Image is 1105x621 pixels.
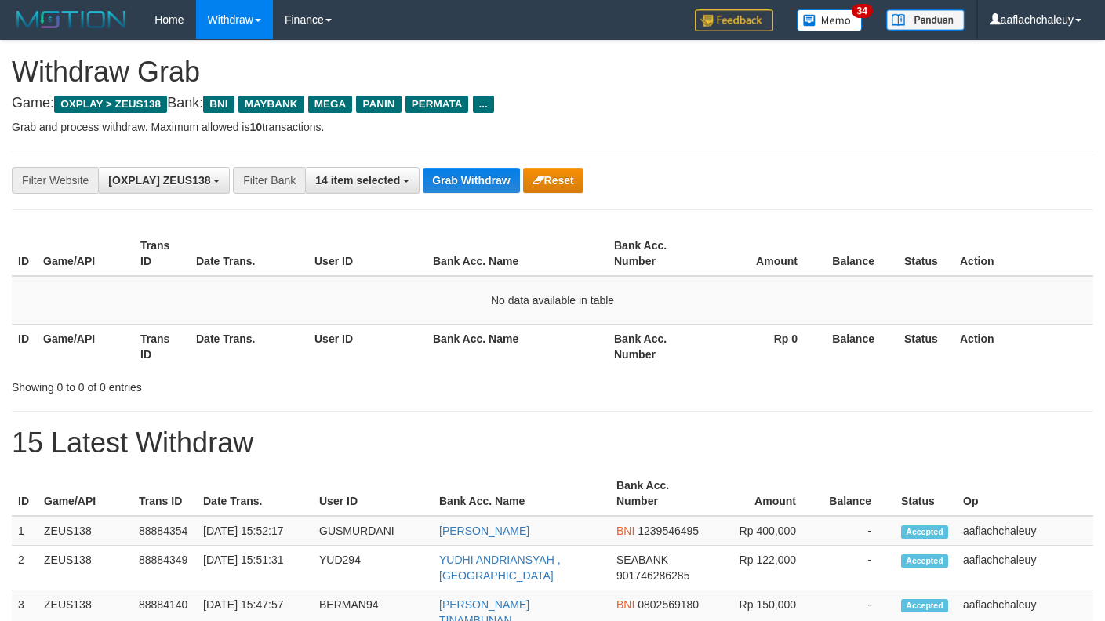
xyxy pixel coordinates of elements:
th: User ID [308,324,427,369]
th: Bank Acc. Number [610,471,707,516]
td: ZEUS138 [38,516,133,546]
span: PERMATA [405,96,469,113]
button: Grab Withdraw [423,168,519,193]
td: Rp 400,000 [707,516,820,546]
th: Rp 0 [705,324,821,369]
span: OXPLAY > ZEUS138 [54,96,167,113]
th: Amount [707,471,820,516]
h4: Game: Bank: [12,96,1093,111]
th: Amount [705,231,821,276]
th: ID [12,471,38,516]
span: ... [473,96,494,113]
th: Bank Acc. Name [427,231,608,276]
span: Accepted [901,525,948,539]
th: Status [898,231,954,276]
th: Game/API [38,471,133,516]
a: YUDHI ANDRIANSYAH , [GEOGRAPHIC_DATA] [439,554,561,582]
th: Status [895,471,957,516]
span: MAYBANK [238,96,304,113]
th: Bank Acc. Name [433,471,610,516]
img: Feedback.jpg [695,9,773,31]
th: Bank Acc. Number [608,231,705,276]
th: Action [954,231,1093,276]
th: Status [898,324,954,369]
img: MOTION_logo.png [12,8,131,31]
div: Showing 0 to 0 of 0 entries [12,373,449,395]
td: ZEUS138 [38,546,133,590]
span: Accepted [901,599,948,612]
button: 14 item selected [305,167,420,194]
span: BNI [616,598,634,611]
td: 2 [12,546,38,590]
th: ID [12,231,37,276]
td: GUSMURDANI [313,516,433,546]
span: Copy 901746286285 to clipboard [616,569,689,582]
th: Balance [821,231,898,276]
span: 34 [852,4,873,18]
th: Trans ID [134,324,190,369]
th: Trans ID [134,231,190,276]
th: User ID [313,471,433,516]
td: 88884354 [133,516,197,546]
td: aaflachchaleuy [957,546,1093,590]
td: aaflachchaleuy [957,516,1093,546]
th: Balance [821,324,898,369]
span: PANIN [356,96,401,113]
p: Grab and process withdraw. Maximum allowed is transactions. [12,119,1093,135]
td: - [820,546,895,590]
h1: 15 Latest Withdraw [12,427,1093,459]
th: Game/API [37,231,134,276]
span: SEABANK [616,554,668,566]
td: 1 [12,516,38,546]
th: Date Trans. [197,471,313,516]
span: 14 item selected [315,174,400,187]
h1: Withdraw Grab [12,56,1093,88]
img: panduan.png [886,9,965,31]
th: Date Trans. [190,231,308,276]
strong: 10 [249,121,262,133]
th: Op [957,471,1093,516]
span: Copy 1239546495 to clipboard [638,525,699,537]
th: Bank Acc. Number [608,324,705,369]
td: YUD294 [313,546,433,590]
th: Date Trans. [190,324,308,369]
td: Rp 122,000 [707,546,820,590]
th: Action [954,324,1093,369]
button: [OXPLAY] ZEUS138 [98,167,230,194]
th: Game/API [37,324,134,369]
div: Filter Bank [233,167,305,194]
span: MEGA [308,96,353,113]
span: BNI [203,96,234,113]
td: [DATE] 15:51:31 [197,546,313,590]
td: 88884349 [133,546,197,590]
span: [OXPLAY] ZEUS138 [108,174,210,187]
th: Bank Acc. Name [427,324,608,369]
span: BNI [616,525,634,537]
th: User ID [308,231,427,276]
th: Trans ID [133,471,197,516]
th: ID [12,324,37,369]
td: [DATE] 15:52:17 [197,516,313,546]
button: Reset [523,168,583,193]
td: No data available in table [12,276,1093,325]
td: - [820,516,895,546]
div: Filter Website [12,167,98,194]
th: Balance [820,471,895,516]
span: Copy 0802569180 to clipboard [638,598,699,611]
span: Accepted [901,554,948,568]
a: [PERSON_NAME] [439,525,529,537]
img: Button%20Memo.svg [797,9,863,31]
